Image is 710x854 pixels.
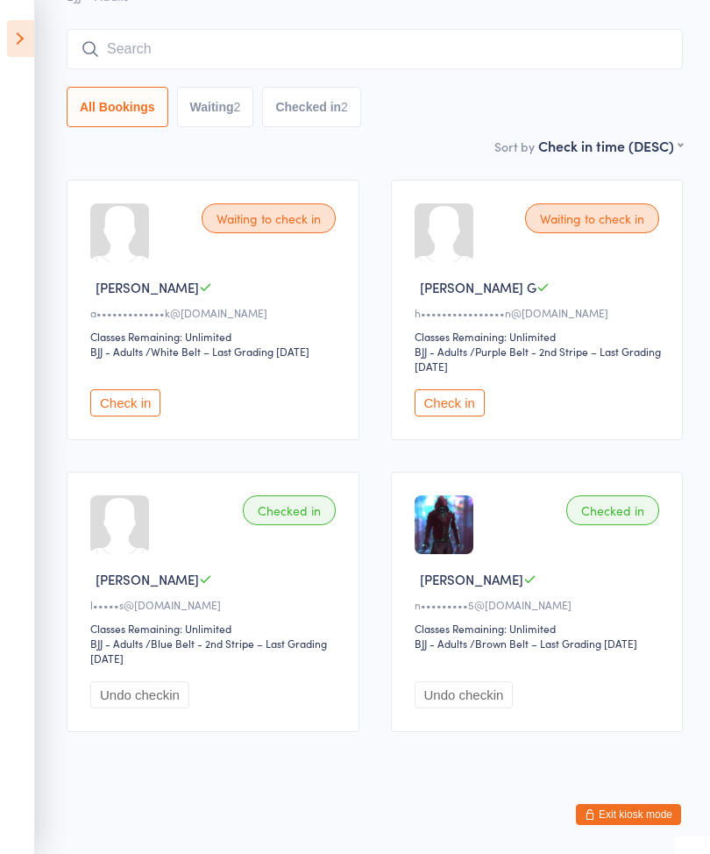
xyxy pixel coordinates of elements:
div: l•••••s@[DOMAIN_NAME] [90,597,341,612]
span: / Brown Belt – Last Grading [DATE] [470,636,637,651]
span: / Blue Belt - 2nd Stripe – Last Grading [DATE] [90,636,327,665]
button: Check in [90,389,160,416]
div: a•••••••••••••k@[DOMAIN_NAME] [90,305,341,320]
button: Check in [415,389,485,416]
div: n•••••••••5@[DOMAIN_NAME] [415,597,665,612]
div: Classes Remaining: Unlimited [90,621,341,636]
div: 2 [234,100,241,114]
div: Waiting to check in [525,203,659,233]
label: Sort by [494,138,535,155]
div: Check in time (DESC) [538,136,683,155]
div: Waiting to check in [202,203,336,233]
span: [PERSON_NAME] [420,570,523,588]
span: [PERSON_NAME] [96,278,199,296]
button: Undo checkin [90,681,189,708]
button: Checked in2 [262,87,361,127]
button: All Bookings [67,87,168,127]
button: Waiting2 [177,87,254,127]
div: 2 [341,100,348,114]
span: / White Belt – Last Grading [DATE] [146,344,309,359]
span: [PERSON_NAME] G [420,278,536,296]
div: BJJ - Adults [90,636,143,651]
span: / Purple Belt - 2nd Stripe – Last Grading [DATE] [415,344,661,374]
div: Classes Remaining: Unlimited [415,329,665,344]
div: Checked in [566,495,659,525]
img: image1727763841.png [415,495,473,554]
div: BJJ - Adults [415,344,467,359]
button: Exit kiosk mode [576,804,681,825]
div: BJJ - Adults [415,636,467,651]
span: [PERSON_NAME] [96,570,199,588]
div: h••••••••••••••••n@[DOMAIN_NAME] [415,305,665,320]
div: Classes Remaining: Unlimited [90,329,341,344]
div: BJJ - Adults [90,344,143,359]
button: Undo checkin [415,681,514,708]
input: Search [67,29,683,69]
div: Checked in [243,495,336,525]
div: Classes Remaining: Unlimited [415,621,665,636]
